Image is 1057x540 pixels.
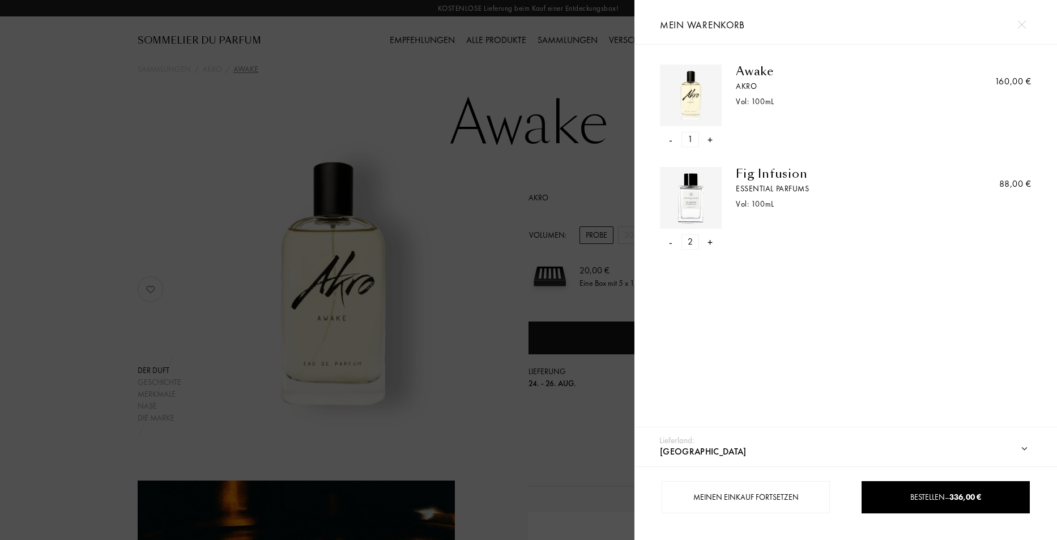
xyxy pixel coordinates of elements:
div: Meinen Einkauf fortsetzen [662,481,830,513]
div: 1 [681,132,698,147]
div: - [668,234,672,250]
div: 88,00 € [999,177,1032,191]
a: Awake [736,65,939,78]
a: Akro [736,80,939,92]
div: Vol: 100 mL [736,96,939,108]
span: Mein Warenkorb [660,19,745,31]
a: Essential Parfums [736,183,939,195]
div: - [668,132,672,147]
a: Fig Infusion [736,167,939,181]
div: Lieferland: [659,434,694,447]
img: HOKCRCO0BS.png [663,170,719,226]
img: cross.svg [1017,20,1026,29]
div: 2 [681,234,698,250]
div: Vol: 100 mL [736,198,939,210]
span: 336,00 € [949,492,981,502]
img: OYT9DRVD2D.png [663,67,719,123]
div: 160,00 € [995,75,1032,88]
span: Bestellen – [910,492,981,502]
div: + [707,234,713,250]
div: + [707,132,713,147]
